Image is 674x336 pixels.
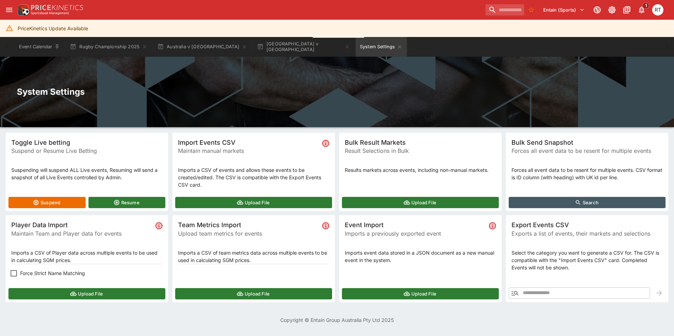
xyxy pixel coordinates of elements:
button: Upload File [8,288,165,299]
p: Imports a CSV of Player data across multiple events to be used in calculating SGM prices. [11,249,163,264]
div: PriceKinetics Update Available [18,22,88,35]
span: Event Import [345,221,486,229]
span: Suspend or Resume Live Betting [11,147,163,155]
button: open drawer [3,4,16,16]
p: Forces all event data to be resent for multiple events. CSV format is ID column (with heading) wi... [511,166,663,181]
input: search [485,4,524,15]
span: Maintain manual markets [178,147,319,155]
span: Team Metrics Import [178,221,319,229]
span: Imports a previously exported event [345,229,486,238]
img: PriceKinetics Logo [16,3,30,17]
img: Sportsbook Management [31,12,69,15]
button: System Settings [356,37,407,57]
button: Upload File [175,197,332,208]
span: Force Strict Name Matching [20,269,85,277]
button: Rugby Championship 2025 [66,37,152,57]
button: [GEOGRAPHIC_DATA] v [GEOGRAPHIC_DATA] [253,37,354,57]
button: Suspend [8,197,86,208]
img: PriceKinetics [31,5,83,10]
span: Toggle Live betting [11,138,163,147]
button: Documentation [620,4,633,16]
p: Results markets across events, including non-manual markets. [345,166,496,174]
button: Select Tenant [539,4,589,15]
button: Connected to PK [591,4,603,16]
button: Upload File [342,197,499,208]
button: Event Calendar [15,37,64,57]
button: Australia v [GEOGRAPHIC_DATA] [153,37,251,57]
button: Toggle light/dark mode [606,4,618,16]
button: Richard Tatton [650,2,666,18]
button: Resume [88,197,166,208]
button: Search [509,197,666,208]
span: Maintain Team and Player data for events [11,229,153,238]
button: Notifications [635,4,648,16]
p: Imports a CSV of team metrics data across multiple events to be used in calculating SGM prices. [178,249,329,264]
button: No Bookmarks [526,4,537,15]
span: Player Data Import [11,221,153,229]
span: Result Selections in Bulk [345,147,496,155]
button: Upload File [342,288,499,299]
span: Forces all event data to be resent for multiple events [511,147,663,155]
p: Imports event data stored in a JSON document as a new manual event in the system. [345,249,496,264]
span: Export Events CSV [511,221,663,229]
div: Richard Tatton [652,4,663,15]
span: Upload team metrics for events [178,229,319,238]
p: Select the category you want to generate a CSV for. The CSV is compatible with the "Import Events... [511,249,663,271]
span: 1 [642,2,650,9]
span: Bulk Result Markets [345,138,496,147]
span: Import Events CSV [178,138,319,147]
span: Exports a list of events, their markets and selections [511,229,663,238]
span: Bulk Send Snapshot [511,138,663,147]
p: Suspending will suspend ALL Live events, Resuming will send a snapshot of all Live Events control... [11,166,163,181]
p: Imports a CSV of events and allows these events to be created/edited. The CSV is compatible with ... [178,166,329,188]
button: Upload File [175,288,332,299]
h2: System Settings [17,86,657,97]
